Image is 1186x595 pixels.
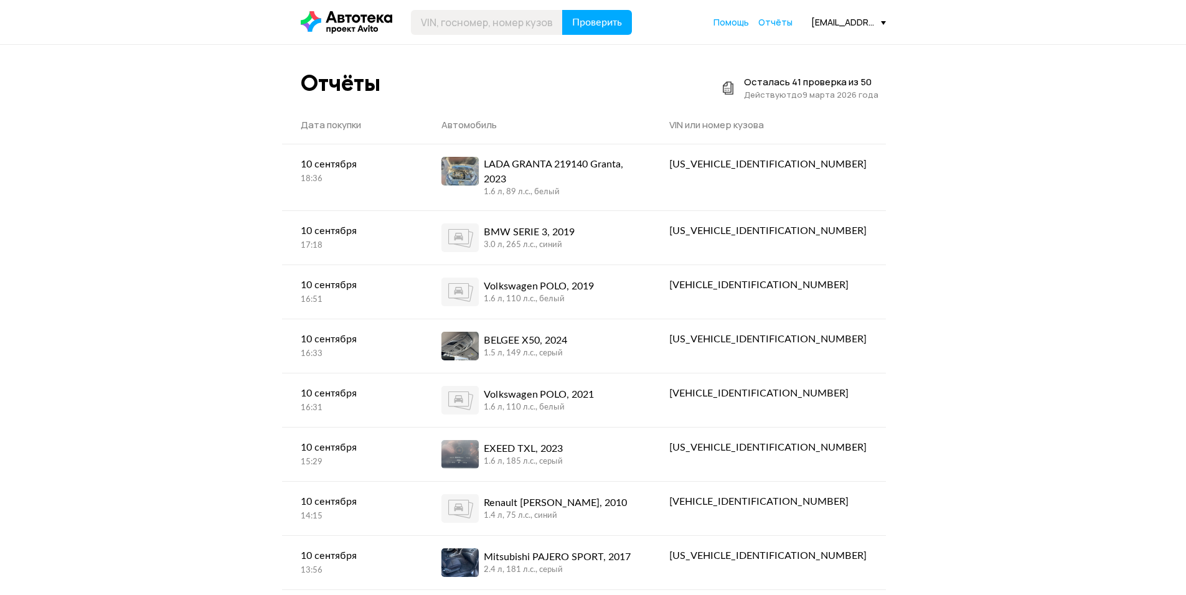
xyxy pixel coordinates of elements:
span: Проверить [572,17,622,27]
div: 3.0 л, 265 л.c., синий [484,240,575,251]
a: [US_VEHICLE_IDENTIFICATION_NUMBER] [651,536,885,576]
div: 10 сентября [301,440,404,455]
a: 10 сентября18:36 [282,144,423,197]
span: Помощь [713,16,749,28]
a: EXEED TXL, 20231.6 л, 185 л.c., серый [423,428,651,481]
div: 1.6 л, 110 л.c., белый [484,402,594,413]
div: [US_VEHICLE_IDENTIFICATION_NUMBER] [669,332,867,347]
div: [VEHICLE_IDENTIFICATION_NUMBER] [669,386,867,401]
div: BMW SERIE 3, 2019 [484,225,575,240]
div: Mitsubishi PAJERO SPORT, 2017 [484,550,631,565]
div: 1.6 л, 185 л.c., серый [484,456,563,467]
a: LADA GRANTA 219140 Granta, 20231.6 л, 89 л.c., белый [423,144,651,210]
div: [EMAIL_ADDRESS][DOMAIN_NAME] [811,16,886,28]
div: 14:15 [301,511,404,522]
a: 10 сентября17:18 [282,211,423,264]
div: Дата покупки [301,119,404,131]
div: 16:31 [301,403,404,414]
a: 10 сентября13:56 [282,536,423,589]
a: [US_VEHICLE_IDENTIFICATION_NUMBER] [651,319,885,359]
div: 10 сентября [301,278,404,293]
a: [VEHICLE_IDENTIFICATION_NUMBER] [651,482,885,522]
div: EXEED TXL, 2023 [484,441,563,456]
div: 16:33 [301,349,404,360]
div: [US_VEHICLE_IDENTIFICATION_NUMBER] [669,440,867,455]
div: [US_VEHICLE_IDENTIFICATION_NUMBER] [669,157,867,172]
a: Volkswagen POLO, 20191.6 л, 110 л.c., белый [423,265,651,319]
a: Mitsubishi PAJERO SPORT, 20172.4 л, 181 л.c., серый [423,536,651,589]
a: [US_VEHICLE_IDENTIFICATION_NUMBER] [651,144,885,184]
div: 10 сентября [301,548,404,563]
a: 10 сентября16:51 [282,265,423,318]
div: Автомобиль [441,119,633,131]
div: 10 сентября [301,494,404,509]
a: Отчёты [758,16,793,29]
button: Проверить [562,10,632,35]
a: BMW SERIE 3, 20193.0 л, 265 л.c., синий [423,211,651,265]
a: Volkswagen POLO, 20211.6 л, 110 л.c., белый [423,373,651,427]
div: 1.6 л, 89 л.c., белый [484,187,633,198]
div: 10 сентября [301,157,404,172]
a: [US_VEHICLE_IDENTIFICATION_NUMBER] [651,211,885,251]
div: 1.6 л, 110 л.c., белый [484,294,594,305]
div: 10 сентября [301,332,404,347]
a: 10 сентября16:33 [282,319,423,372]
div: LADA GRANTA 219140 Granta, 2023 [484,157,633,187]
div: 15:29 [301,457,404,468]
div: [VEHICLE_IDENTIFICATION_NUMBER] [669,494,867,509]
div: 17:18 [301,240,404,251]
div: 13:56 [301,565,404,576]
a: 10 сентября14:15 [282,482,423,535]
div: [US_VEHICLE_IDENTIFICATION_NUMBER] [669,548,867,563]
div: 1.5 л, 149 л.c., серый [484,348,567,359]
a: [VEHICLE_IDENTIFICATION_NUMBER] [651,373,885,413]
div: 10 сентября [301,223,404,238]
div: 2.4 л, 181 л.c., серый [484,565,631,576]
div: 16:51 [301,294,404,306]
div: [VEHICLE_IDENTIFICATION_NUMBER] [669,278,867,293]
div: Действуют до 9 марта 2026 года [744,88,878,101]
a: 10 сентября15:29 [282,428,423,480]
div: Renault [PERSON_NAME], 2010 [484,495,627,510]
div: Volkswagen POLO, 2019 [484,279,594,294]
div: BELGEE X50, 2024 [484,333,567,348]
div: [US_VEHICLE_IDENTIFICATION_NUMBER] [669,223,867,238]
a: [US_VEHICLE_IDENTIFICATION_NUMBER] [651,428,885,467]
div: Отчёты [301,70,380,96]
div: 10 сентября [301,386,404,401]
div: Осталась 41 проверка из 50 [744,76,878,88]
div: 1.4 л, 75 л.c., синий [484,510,627,522]
a: Renault [PERSON_NAME], 20101.4 л, 75 л.c., синий [423,482,651,535]
a: BELGEE X50, 20241.5 л, 149 л.c., серый [423,319,651,373]
div: Volkswagen POLO, 2021 [484,387,594,402]
div: VIN или номер кузова [669,119,867,131]
a: Помощь [713,16,749,29]
input: VIN, госномер, номер кузова [411,10,563,35]
div: 18:36 [301,174,404,185]
span: Отчёты [758,16,793,28]
a: [VEHICLE_IDENTIFICATION_NUMBER] [651,265,885,305]
a: 10 сентября16:31 [282,373,423,426]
